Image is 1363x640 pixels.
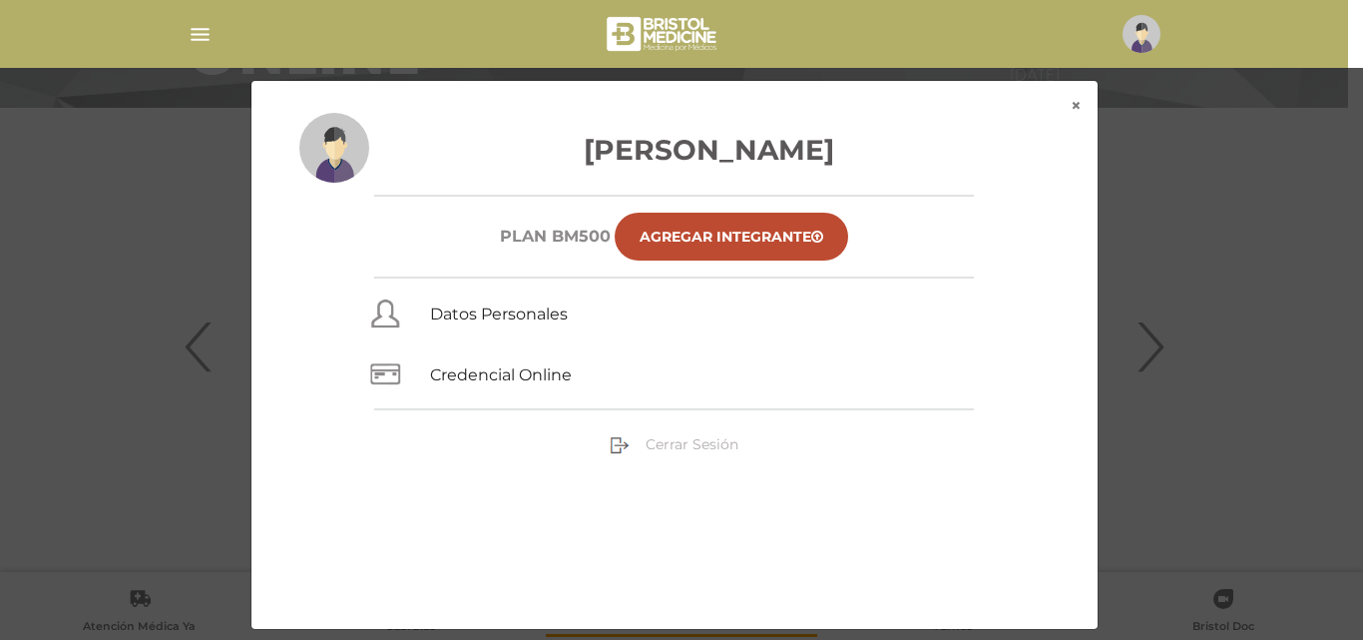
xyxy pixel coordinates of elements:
img: bristol-medicine-blanco.png [604,10,722,58]
a: Cerrar Sesión [610,435,738,453]
img: Cober_menu-lines-white.svg [188,22,213,47]
h3: [PERSON_NAME] [299,129,1050,171]
a: Agregar Integrante [615,213,848,261]
a: Datos Personales [430,305,568,323]
a: Credencial Online [430,365,572,384]
span: Cerrar Sesión [646,435,738,453]
h6: Plan BM500 [500,227,611,246]
img: profile-placeholder.svg [1123,15,1160,53]
img: sign-out.png [610,435,630,455]
button: × [1055,81,1098,131]
img: profile-placeholder.svg [299,113,369,183]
